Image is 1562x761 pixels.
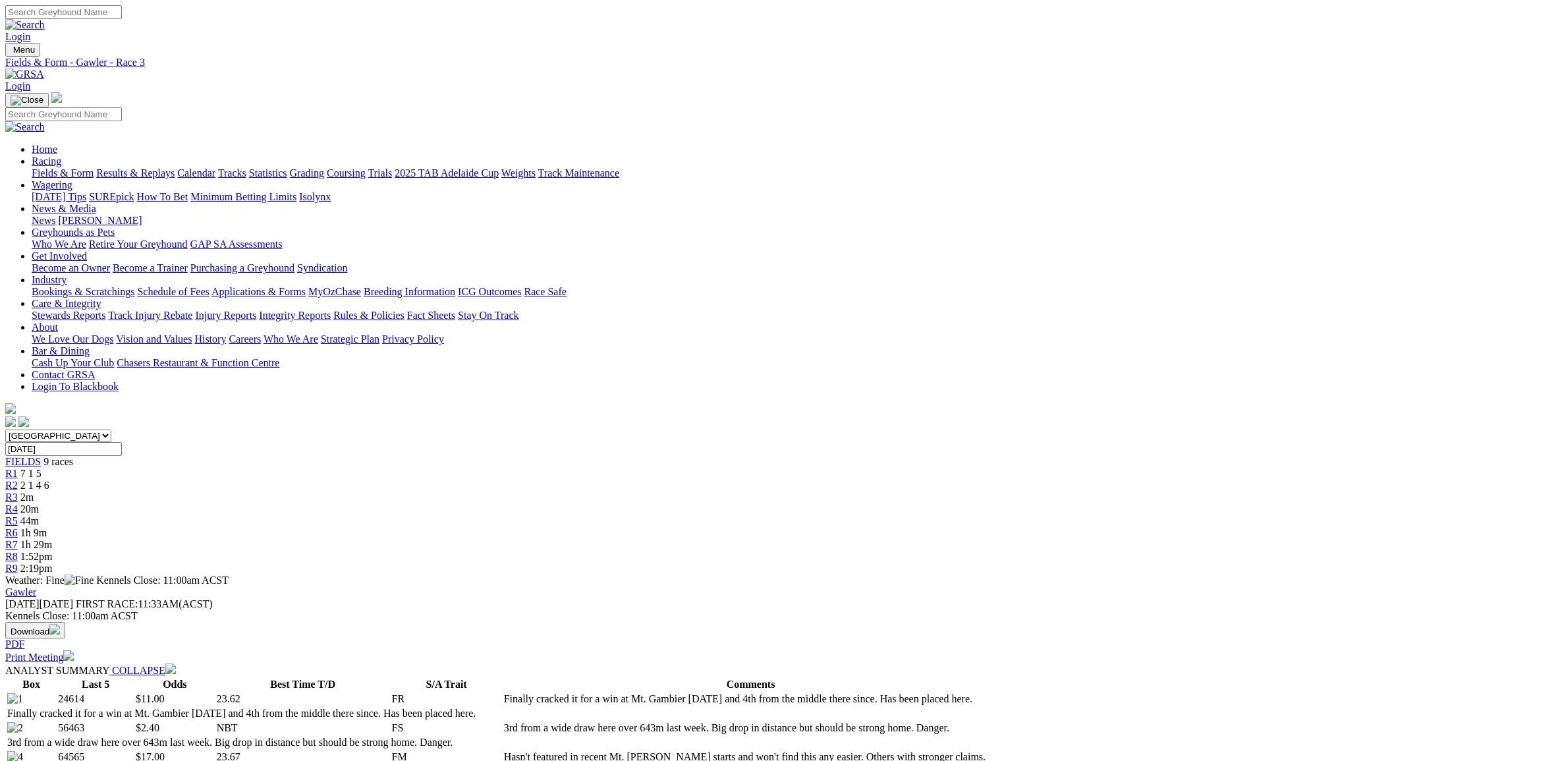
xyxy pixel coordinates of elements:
th: Last 5 [57,678,134,691]
span: Menu [13,45,35,55]
a: Strategic Plan [321,333,379,345]
span: 7 1 5 [20,468,42,479]
a: Fields & Form - Gawler - Race 3 [5,57,1557,69]
input: Search [5,107,122,121]
img: 2 [7,722,23,734]
img: chevron-down-white.svg [165,663,176,674]
td: 3rd from a wide draw here over 643m last week. Big drop in distance but should be strong home. Da... [7,736,502,749]
td: 24614 [57,692,134,706]
span: 9 races [43,456,73,467]
a: Track Maintenance [538,167,619,179]
a: Bar & Dining [32,345,90,356]
a: Become a Trainer [113,262,188,273]
a: FIELDS [5,456,41,467]
a: Trials [368,167,392,179]
button: Toggle navigation [5,93,49,107]
a: How To Bet [137,191,188,202]
div: Wagering [32,191,1557,203]
a: Industry [32,274,67,285]
th: S/A Trait [391,678,502,691]
a: Privacy Policy [382,333,444,345]
div: Get Involved [32,262,1557,274]
a: MyOzChase [308,286,361,297]
a: Schedule of Fees [137,286,209,297]
img: printer.svg [63,650,74,661]
a: Careers [229,333,261,345]
a: Purchasing a Greyhound [190,262,294,273]
span: 20m [20,503,39,515]
span: Kennels Close: 11:00am ACST [96,575,229,586]
a: News & Media [32,203,96,214]
th: Comments [503,678,999,691]
a: Fields & Form [32,167,94,179]
a: Care & Integrity [32,298,101,309]
button: Download [5,622,65,638]
a: Bookings & Scratchings [32,286,134,297]
a: Weights [501,167,536,179]
span: R8 [5,551,18,562]
a: Vision and Values [116,333,192,345]
div: Racing [32,167,1557,179]
span: 44m [20,515,39,526]
span: 2:19pm [20,563,53,574]
img: download.svg [49,624,60,634]
a: Retire Your Greyhound [89,239,188,250]
a: Track Injury Rebate [108,310,192,321]
td: Finally cracked it for a win at Mt. Gambier [DATE] and 4th from the middle there since. Has been ... [503,692,999,706]
span: 1:52pm [20,551,53,562]
span: 1h 29m [20,539,52,550]
span: $11.00 [136,693,164,704]
a: R6 [5,527,18,538]
a: Syndication [297,262,347,273]
div: ANALYST SUMMARY [5,663,1557,677]
a: Applications & Forms [211,286,306,297]
img: GRSA [5,69,44,80]
img: 1 [7,693,23,705]
a: GAP SA Assessments [190,239,283,250]
a: COLLAPSE [109,665,176,676]
span: 2 1 4 6 [20,480,49,491]
a: Become an Owner [32,262,110,273]
div: Greyhounds as Pets [32,239,1557,250]
img: twitter.svg [18,416,29,427]
th: Box [7,678,56,691]
a: Tracks [218,167,246,179]
input: Select date [5,442,122,456]
a: Coursing [327,167,366,179]
a: Stewards Reports [32,310,105,321]
td: FR [391,692,502,706]
a: R9 [5,563,18,574]
a: Minimum Betting Limits [190,191,296,202]
a: Racing [32,155,61,167]
a: Rules & Policies [333,310,404,321]
a: Gawler [5,586,36,598]
a: R7 [5,539,18,550]
a: Stay On Track [458,310,518,321]
a: About [32,322,58,333]
img: Search [5,121,45,133]
td: FS [391,721,502,735]
th: Odds [135,678,215,691]
a: Statistics [249,167,287,179]
td: NBT [216,721,390,735]
td: 3rd from a wide draw here over 643m last week. Big drop in distance but should be strong home. Da... [503,721,999,735]
a: Print Meeting [5,652,74,663]
a: R4 [5,503,18,515]
a: [DATE] Tips [32,191,86,202]
a: Contact GRSA [32,369,95,380]
a: R3 [5,492,18,503]
a: Who We Are [264,333,318,345]
a: We Love Our Dogs [32,333,113,345]
a: R5 [5,515,18,526]
span: R2 [5,480,18,491]
a: Isolynx [299,191,331,202]
a: Cash Up Your Club [32,357,114,368]
div: Care & Integrity [32,310,1557,322]
a: Race Safe [524,286,566,297]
